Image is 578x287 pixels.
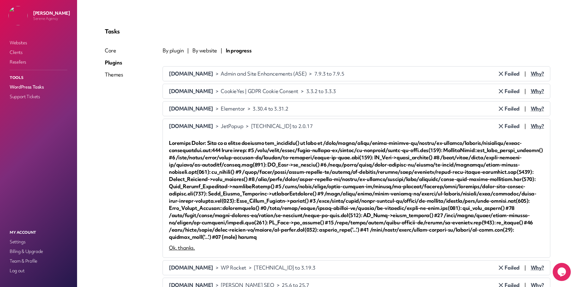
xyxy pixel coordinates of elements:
a: Support Tickets [8,92,69,101]
a: Billing & Upgrade [8,247,69,256]
span: > [298,88,306,95]
span: Click here to see details [531,105,544,112]
a: Team & Profile [8,257,69,265]
span: > [213,264,221,271]
span: | [520,123,531,130]
span: In progress [226,47,252,54]
span: > [245,105,253,112]
div: Plugins [105,59,123,66]
span: Click here to remove it [497,264,520,271]
a: Websites [8,39,69,47]
span: > [213,88,221,95]
span: WP Rocket [221,264,246,271]
span: > [306,70,314,77]
span: Click here to see details [531,264,544,271]
span: > [213,105,221,112]
span: [DOMAIN_NAME] [169,88,213,95]
a: Clients [8,48,69,57]
span: | [520,105,531,112]
span: Click here to see details [531,123,544,130]
span: | [520,88,531,95]
span: CookieYes | GDPR Cookie Consent [221,88,298,95]
span: [TECHNICAL_ID] to 3.19.3 [254,264,315,271]
span: > [213,123,221,130]
span: > [243,123,251,130]
a: Log out [8,267,69,275]
span: > [246,264,254,271]
iframe: chat widget [553,263,572,281]
span: [DOMAIN_NAME] [169,264,213,271]
span: | [187,47,189,54]
span: 3.30.4 to 3.31.2 [253,105,288,112]
span: Click here to remove it [497,123,520,130]
span: Click here to see details [531,70,544,77]
span: By plugin [163,47,184,54]
span: [DOMAIN_NAME] [169,105,213,112]
span: Click here to remove it [497,88,520,95]
span: Click here to remove it [497,70,520,77]
span: | [221,47,222,54]
span: Admin and Site Enhancements (ASE) [221,70,306,77]
span: 3.3.2 to 3.3.3 [306,88,336,95]
a: Resellers [8,58,69,66]
span: | [520,264,531,271]
p: Tools [8,74,69,82]
span: 7.9.3 to 7.9.5 [314,70,344,77]
a: WordPress Tasks [8,83,69,91]
p: Loremips Dolor: Sita co a elitse doeiusmo tem_incididu() ut labo et /dolo/magna/aliqu/enima-minim... [169,139,544,241]
span: Elementor [221,105,245,112]
div: Click here to remove it [169,244,195,251]
span: By website [192,47,217,54]
p: [PERSON_NAME] [33,10,70,16]
a: Settings [8,238,69,246]
span: [TECHNICAL_ID] to 2.0.17 [251,123,312,130]
span: Click here to see details [531,88,544,95]
div: Core [105,47,123,54]
p: Serene Agency [33,16,70,21]
span: > [213,70,221,77]
p: Tasks [105,28,550,35]
p: My Account [8,229,69,236]
span: [DOMAIN_NAME] [169,70,213,77]
span: | [520,70,531,77]
span: Click here to remove it [497,105,520,112]
div: Themes [105,71,123,78]
span: JetPopup [221,123,243,130]
span: [DOMAIN_NAME] [169,123,213,129]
